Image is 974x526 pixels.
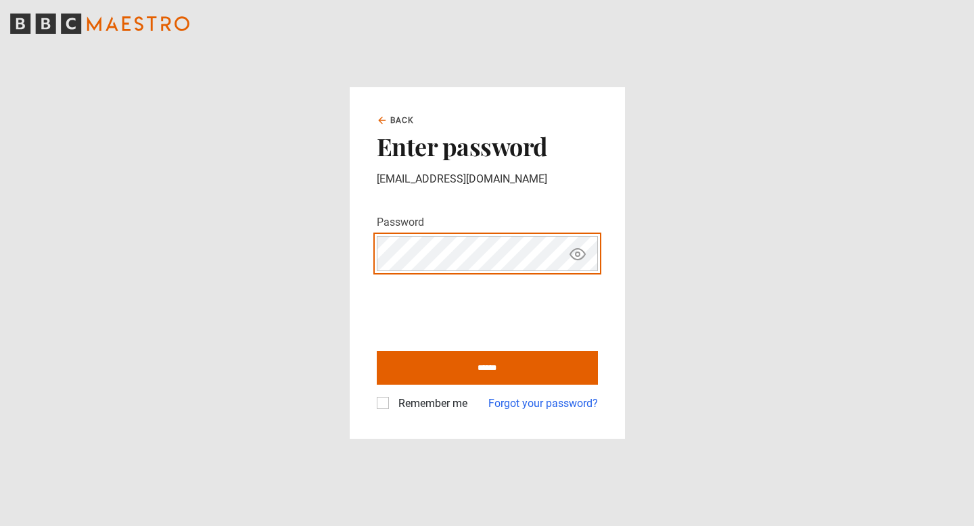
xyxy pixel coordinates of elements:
p: [EMAIL_ADDRESS][DOMAIN_NAME] [377,171,598,187]
label: Remember me [393,396,467,412]
a: Back [377,114,415,126]
iframe: reCAPTCHA [377,282,582,335]
button: Show password [566,242,589,266]
span: Back [390,114,415,126]
label: Password [377,214,424,231]
a: Forgot your password? [488,396,598,412]
svg: BBC Maestro [10,14,189,34]
h2: Enter password [377,132,598,160]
